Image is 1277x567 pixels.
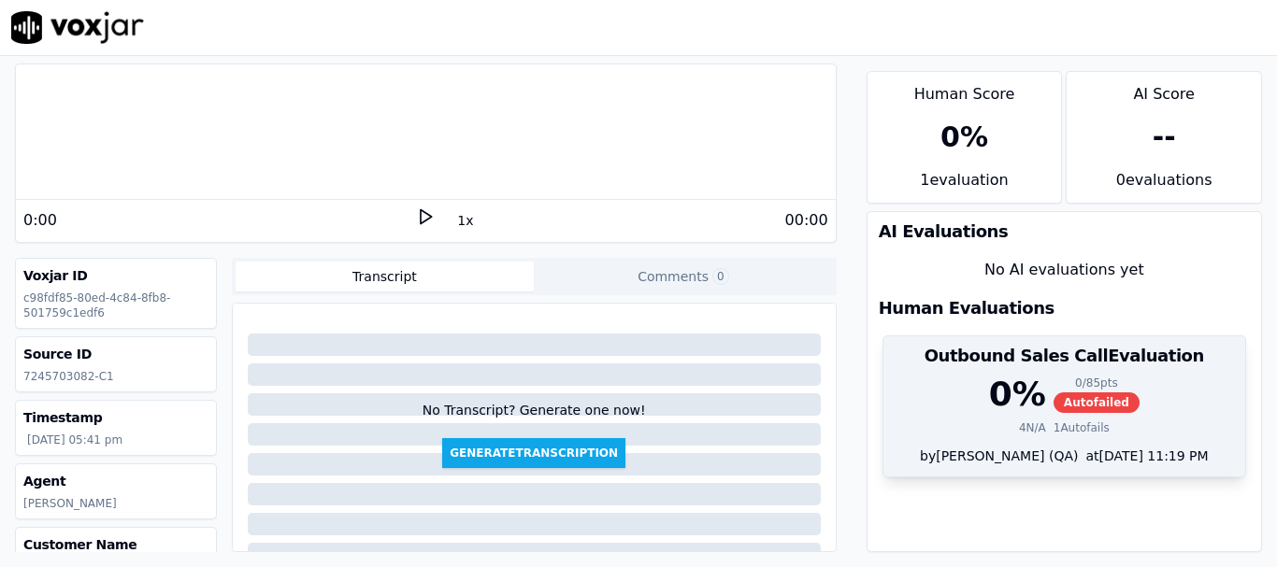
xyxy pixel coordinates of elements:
button: GenerateTranscription [442,438,625,468]
h3: Outbound Sales Call Evaluation [895,347,1234,364]
div: 0 % [989,376,1046,413]
div: 0 % [940,120,988,154]
div: 1 Autofails [1054,420,1110,435]
span: Autofailed [1054,392,1140,413]
button: 1x [453,207,477,234]
p: 7245703082-C1 [23,369,208,384]
h3: Human Evaluations [879,300,1055,317]
h3: Source ID [23,345,208,363]
h3: AI Evaluations [879,223,1009,240]
div: Human Score [868,72,1062,106]
div: AI Score [1067,72,1261,106]
div: No AI evaluations yet [882,259,1246,281]
div: by [PERSON_NAME] (QA) [883,447,1245,476]
p: c98fdf85-80ed-4c84-8fb8-501759c1edf6 [23,291,208,320]
div: -- [1153,120,1176,154]
h3: Customer Name [23,535,208,554]
div: 0 / 85 pts [1054,376,1140,390]
button: Comments [534,262,833,291]
div: 0 evaluation s [1067,169,1261,203]
img: voxjar logo [11,11,144,44]
h3: Timestamp [23,408,208,427]
h3: Voxjar ID [23,266,208,285]
div: 00:00 [785,209,828,232]
div: at [DATE] 11:19 PM [1078,447,1208,465]
span: 0 [712,268,729,285]
h3: Agent [23,472,208,490]
div: 0:00 [23,209,57,232]
div: 4 N/A [1019,420,1046,435]
div: No Transcript? Generate one now! [423,401,646,438]
button: Transcript [236,262,535,291]
p: [PERSON_NAME] [23,496,208,511]
p: [DATE] 05:41 pm [27,432,208,447]
div: 1 evaluation [868,169,1062,203]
